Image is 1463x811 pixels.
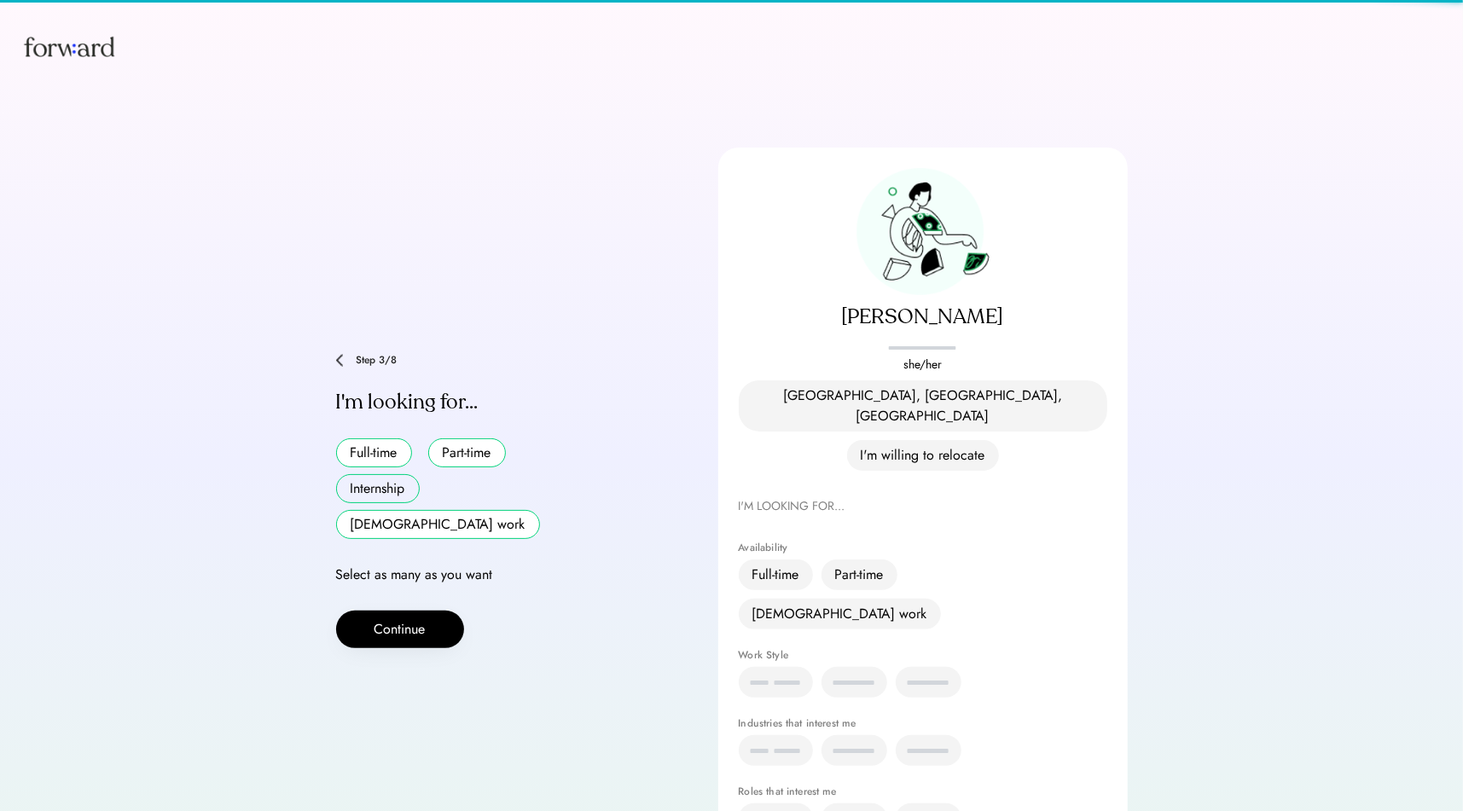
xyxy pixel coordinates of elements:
div: xxxxx [909,672,948,692]
button: Full-time [336,438,412,467]
img: Forward logo [20,20,118,72]
div: Industries that interest me [739,718,1107,728]
div: [DEMOGRAPHIC_DATA] work [752,604,927,624]
button: Internship [336,474,420,503]
button: [DEMOGRAPHIC_DATA] work [336,510,540,539]
div: [GEOGRAPHIC_DATA], [GEOGRAPHIC_DATA], [GEOGRAPHIC_DATA] [752,385,1094,426]
div: I'm looking for... [336,389,677,416]
div: Select as many as you want [336,565,677,585]
div: Step 3/8 [357,355,677,365]
div: Availability [739,542,1107,553]
div: I'M LOOKING FOR... [739,496,1107,517]
div: Part-time [835,565,884,585]
div: Full-time [752,565,799,585]
div: xx xxx [752,672,799,692]
div: xxxxx [835,672,874,692]
div: she/her [739,356,1107,374]
div: xxxxx [909,740,948,761]
div: [PERSON_NAME] [739,304,1107,331]
div: placeholder [739,339,1107,356]
div: Work Style [739,650,1107,660]
img: chevron-left.png [336,354,343,367]
div: xxxxx [835,740,874,761]
button: Part-time [428,438,506,467]
div: Roles that interest me [739,786,1107,797]
button: Continue [336,611,464,648]
div: I'm willing to relocate [861,445,985,466]
img: preview-avatar.png [856,168,990,295]
div: xx xxx [752,740,799,761]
